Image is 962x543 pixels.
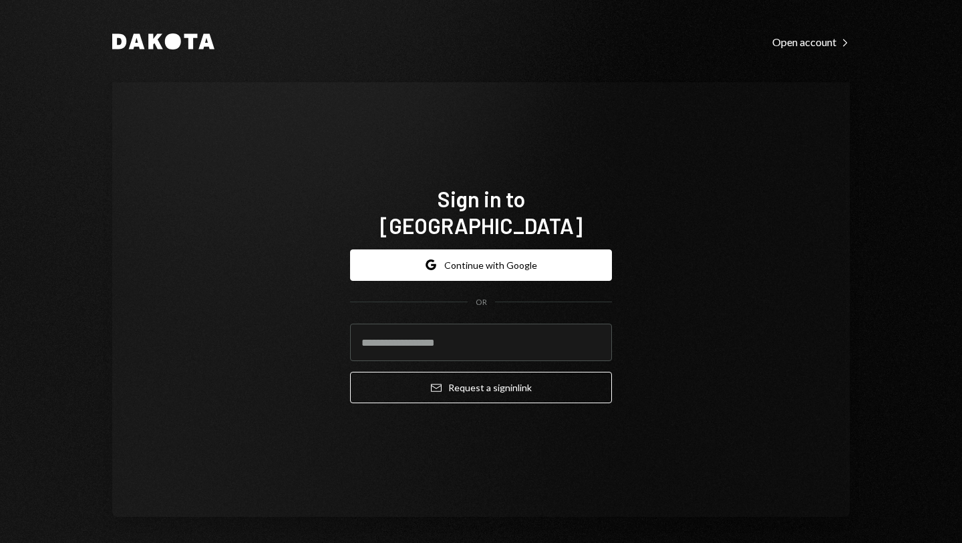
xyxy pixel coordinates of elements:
[476,297,487,308] div: OR
[772,35,850,49] div: Open account
[772,34,850,49] a: Open account
[350,372,612,403] button: Request a signinlink
[350,249,612,281] button: Continue with Google
[350,185,612,239] h1: Sign in to [GEOGRAPHIC_DATA]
